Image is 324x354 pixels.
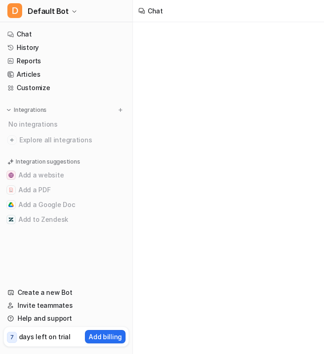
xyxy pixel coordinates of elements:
[4,105,49,115] button: Integrations
[89,332,122,342] p: Add billing
[4,299,129,312] a: Invite teammates
[4,68,129,81] a: Articles
[85,330,126,343] button: Add billing
[4,286,129,299] a: Create a new Bot
[7,3,22,18] span: D
[7,135,17,145] img: explore all integrations
[16,158,80,166] p: Integration suggestions
[14,106,47,114] p: Integrations
[8,217,14,222] img: Add to Zendesk
[4,168,129,183] button: Add a websiteAdd a website
[4,41,129,54] a: History
[10,333,14,342] p: 7
[8,202,14,208] img: Add a Google Doc
[4,183,129,197] button: Add a PDFAdd a PDF
[19,332,71,342] p: days left on trial
[4,81,129,94] a: Customize
[8,187,14,193] img: Add a PDF
[4,55,129,67] a: Reports
[4,28,129,41] a: Chat
[8,172,14,178] img: Add a website
[6,116,129,132] div: No integrations
[19,133,125,147] span: Explore all integrations
[4,134,129,146] a: Explore all integrations
[117,107,124,113] img: menu_add.svg
[28,5,69,18] span: Default Bot
[4,312,129,325] a: Help and support
[4,212,129,227] button: Add to ZendeskAdd to Zendesk
[4,197,129,212] button: Add a Google DocAdd a Google Doc
[148,6,163,16] div: Chat
[6,107,12,113] img: expand menu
